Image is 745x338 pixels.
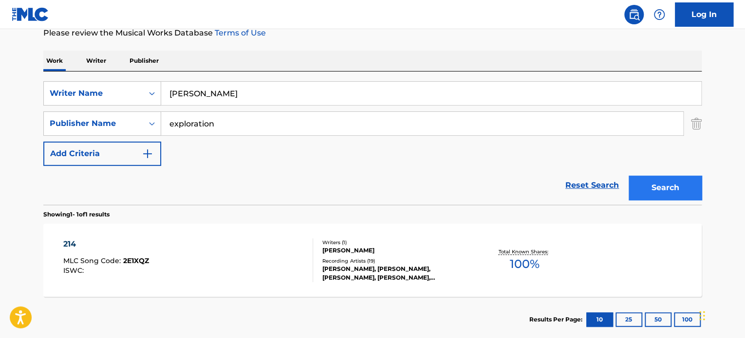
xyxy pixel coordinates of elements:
button: Search [629,176,702,200]
div: [PERSON_NAME], [PERSON_NAME], [PERSON_NAME], [PERSON_NAME], [PERSON_NAME] [322,265,469,282]
p: Please review the Musical Works Database [43,27,702,39]
img: help [653,9,665,20]
button: 25 [615,312,642,327]
a: 214MLC Song Code:2E1XQZISWC:Writers (1)[PERSON_NAME]Recording Artists (19)[PERSON_NAME], [PERSON_... [43,224,702,297]
img: search [628,9,640,20]
img: Delete Criterion [691,111,702,136]
span: 2E1XQZ [123,256,149,265]
div: Recording Artists ( 19 ) [322,257,469,265]
p: Total Known Shares: [498,248,550,255]
div: Writers ( 1 ) [322,239,469,246]
p: Showing 1 - 1 of 1 results [43,210,110,219]
div: Help [650,5,669,24]
div: Drag [699,301,705,330]
a: Log In [675,2,733,27]
p: Publisher [127,51,162,71]
button: 50 [645,312,671,327]
button: 100 [674,312,701,327]
a: Public Search [624,5,644,24]
div: Publisher Name [50,118,137,129]
p: Results Per Page: [529,315,585,324]
form: Search Form [43,81,702,205]
span: ISWC : [63,266,86,275]
a: Terms of Use [213,28,266,37]
button: 10 [586,312,613,327]
div: Writer Name [50,88,137,99]
img: 9d2ae6d4665cec9f34b9.svg [142,148,153,160]
div: 214 [63,238,149,250]
a: Reset Search [560,175,624,196]
img: MLC Logo [12,7,49,21]
div: [PERSON_NAME] [322,246,469,255]
span: MLC Song Code : [63,256,123,265]
p: Work [43,51,66,71]
button: Add Criteria [43,142,161,166]
iframe: Chat Widget [696,291,745,338]
span: 100 % [509,255,539,273]
p: Writer [83,51,109,71]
